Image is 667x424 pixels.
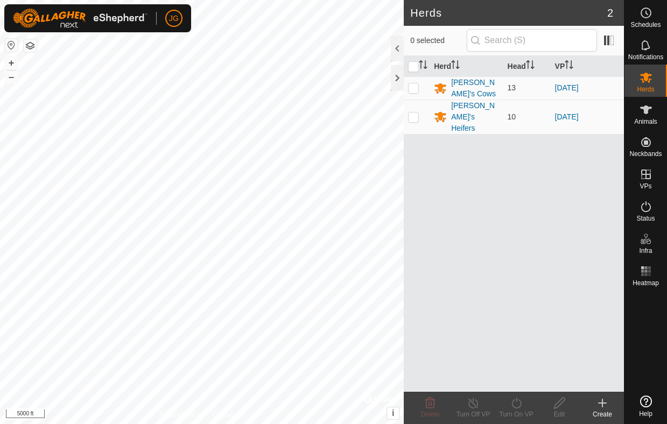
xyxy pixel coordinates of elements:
div: [PERSON_NAME]'s Heifers [451,100,499,134]
span: Delete [421,411,440,418]
div: Turn Off VP [452,409,495,419]
span: Neckbands [629,151,662,157]
button: + [5,56,18,69]
div: Create [581,409,624,419]
input: Search (S) [467,29,597,52]
span: 2 [607,5,613,21]
a: [DATE] [555,112,579,121]
div: Turn On VP [495,409,538,419]
p-sorticon: Activate to sort [565,62,573,70]
span: 10 [508,112,516,121]
span: Help [639,411,652,417]
span: Heatmap [633,280,659,286]
a: [DATE] [555,83,579,92]
button: Reset Map [5,39,18,52]
p-sorticon: Activate to sort [451,62,460,70]
span: JG [169,13,179,24]
p-sorticon: Activate to sort [419,62,427,70]
span: 0 selected [410,35,466,46]
span: Animals [634,118,657,125]
button: – [5,70,18,83]
th: Head [503,56,551,77]
span: Notifications [628,54,663,60]
p-sorticon: Activate to sort [526,62,535,70]
span: Status [636,215,655,222]
th: VP [551,56,624,77]
a: Privacy Policy [159,410,200,420]
span: Herds [637,86,654,93]
button: i [387,407,399,419]
a: Help [624,391,667,421]
span: 13 [508,83,516,92]
a: Contact Us [213,410,244,420]
span: VPs [640,183,651,189]
span: Infra [639,248,652,254]
div: Edit [538,409,581,419]
span: i [392,408,394,418]
button: Map Layers [24,39,37,52]
th: Herd [430,56,503,77]
h2: Herds [410,6,607,19]
img: Gallagher Logo [13,9,148,28]
div: [PERSON_NAME]'s Cows [451,77,499,100]
span: Schedules [630,22,661,28]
